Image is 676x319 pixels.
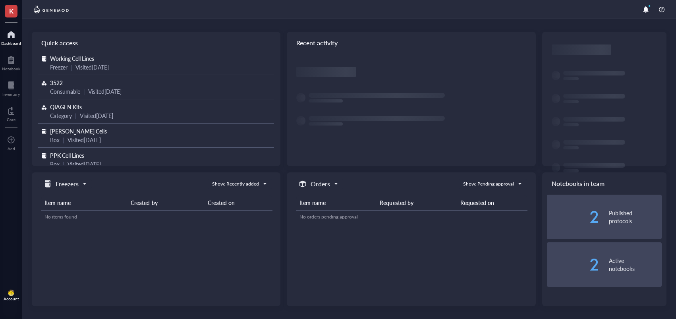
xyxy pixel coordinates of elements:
[50,87,80,96] div: Consumable
[8,146,15,151] div: Add
[63,160,64,168] div: |
[547,258,600,271] div: 2
[44,213,269,220] div: No items found
[9,6,14,16] span: K
[299,213,524,220] div: No orders pending approval
[50,111,72,120] div: Category
[50,127,107,135] span: [PERSON_NAME] Cells
[1,28,21,46] a: Dashboard
[547,211,600,223] div: 2
[377,195,457,210] th: Requested by
[41,195,127,210] th: Item name
[50,103,82,111] span: QIAGEN Kits
[56,179,79,189] h5: Freezers
[32,32,280,54] div: Quick access
[311,179,330,189] h5: Orders
[80,111,113,120] div: Visited [DATE]
[50,135,60,144] div: Box
[50,160,60,168] div: Box
[50,63,68,72] div: Freezer
[463,180,514,188] div: Show: Pending approval
[88,87,122,96] div: Visited [DATE]
[205,195,272,210] th: Created on
[75,111,77,120] div: |
[68,135,101,144] div: Visited [DATE]
[609,209,662,225] div: Published protocols
[7,104,15,122] a: Core
[2,54,20,71] a: Notebook
[296,195,377,210] th: Item name
[127,195,205,210] th: Created by
[2,92,20,97] div: Inventory
[68,160,101,168] div: Visited [DATE]
[4,296,19,301] div: Account
[542,172,666,195] div: Notebooks in team
[32,5,71,14] img: genemod-logo
[50,54,94,62] span: Working Cell Lines
[7,117,15,122] div: Core
[2,66,20,71] div: Notebook
[75,63,109,72] div: Visited [DATE]
[71,63,72,72] div: |
[2,79,20,97] a: Inventory
[287,32,535,54] div: Recent activity
[50,79,63,87] span: 3522
[609,257,662,273] div: Active notebooks
[63,135,64,144] div: |
[8,290,14,296] img: da48f3c6-a43e-4a2d-aade-5eac0d93827f.jpeg
[1,41,21,46] div: Dashboard
[457,195,528,210] th: Requested on
[50,151,84,159] span: PPK Cell Lines
[83,87,85,96] div: |
[212,180,259,188] div: Show: Recently added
